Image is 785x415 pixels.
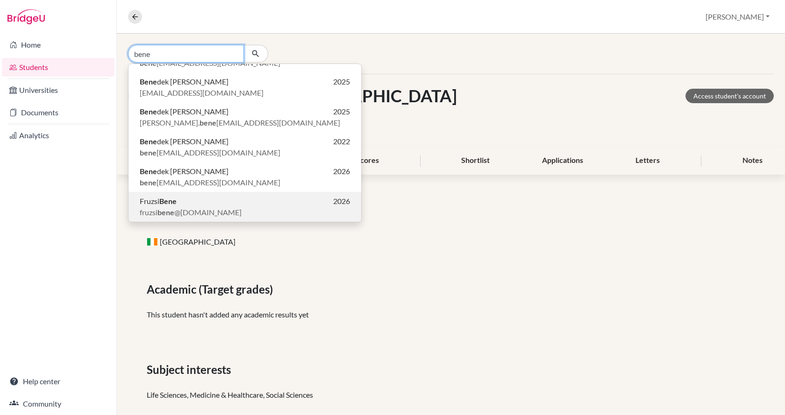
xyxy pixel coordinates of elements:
[7,9,45,24] img: Bridge-U
[2,394,114,413] a: Community
[624,147,671,175] div: Letters
[128,162,361,192] button: Benedek [PERSON_NAME]2026bene[EMAIL_ADDRESS][DOMAIN_NAME]
[140,87,264,98] span: [EMAIL_ADDRESS][DOMAIN_NAME]
[140,148,157,157] b: bene
[2,81,114,99] a: Universities
[140,166,228,177] span: dek [PERSON_NAME]
[159,197,177,205] b: Bene
[685,89,774,103] a: Access student's account
[2,372,114,391] a: Help center
[333,106,350,117] span: 2025
[333,76,350,87] span: 2025
[140,178,157,187] b: bene
[147,361,235,378] span: Subject interests
[2,35,114,54] a: Home
[157,208,174,217] b: bene
[147,237,235,246] span: [GEOGRAPHIC_DATA]
[731,147,774,175] div: Notes
[2,103,114,122] a: Documents
[147,238,158,246] span: Ireland
[333,136,350,147] span: 2022
[147,281,277,298] span: Academic (Target grades)
[140,107,157,116] b: Bene
[200,118,216,127] b: bene
[140,147,280,158] span: [EMAIL_ADDRESS][DOMAIN_NAME]
[147,389,755,401] div: Life Sciences, Medicine & Healthcare, Social Sciences
[2,58,114,77] a: Students
[140,196,177,207] span: Fruzsi
[140,117,340,128] span: [PERSON_NAME]. [EMAIL_ADDRESS][DOMAIN_NAME]
[333,196,350,207] span: 2026
[2,126,114,145] a: Analytics
[333,166,350,177] span: 2026
[450,147,501,175] div: Shortlist
[147,309,755,320] p: This student hasn't added any academic results yet
[128,102,361,132] button: Benedek [PERSON_NAME]2025[PERSON_NAME].bene[EMAIL_ADDRESS][DOMAIN_NAME]
[128,192,361,222] button: FruzsiBene2026fruzsibene@[DOMAIN_NAME]
[128,132,361,162] button: Benedek [PERSON_NAME]2022bene[EMAIL_ADDRESS][DOMAIN_NAME]
[128,45,244,63] input: Find student by name...
[140,106,228,117] span: dek [PERSON_NAME]
[701,8,774,26] button: [PERSON_NAME]
[140,77,157,86] b: Bene
[128,72,361,102] button: Benedek [PERSON_NAME]2025[EMAIL_ADDRESS][DOMAIN_NAME]
[140,207,242,218] span: fruzsi @[DOMAIN_NAME]
[140,177,280,188] span: [EMAIL_ADDRESS][DOMAIN_NAME]
[531,147,594,175] div: Applications
[140,167,157,176] b: Bene
[140,137,157,146] b: Bene
[140,136,228,147] span: dek [PERSON_NAME]
[140,76,228,87] span: dek [PERSON_NAME]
